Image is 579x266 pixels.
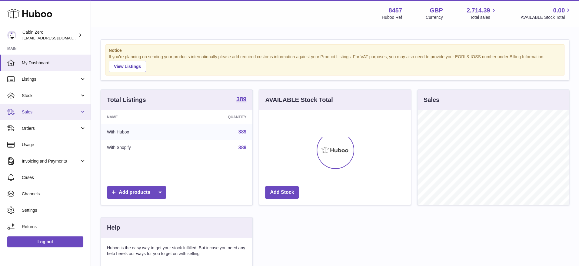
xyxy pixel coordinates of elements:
span: 0.00 [553,6,565,15]
p: Huboo is the easy way to get your stock fulfilled. But incase you need any help here's our ways f... [107,245,246,257]
span: Total sales [470,15,497,20]
a: View Listings [109,61,146,72]
span: Listings [22,76,80,82]
a: 389 [238,129,247,134]
td: With Shopify [101,140,183,156]
span: 2,714.39 [467,6,490,15]
th: Quantity [183,110,253,124]
span: Channels [22,191,86,197]
div: Huboo Ref [382,15,402,20]
a: Log out [7,236,83,247]
span: [EMAIL_ADDRESS][DOMAIN_NAME] [22,35,89,40]
th: Name [101,110,183,124]
strong: 8457 [388,6,402,15]
span: Orders [22,126,80,131]
div: Currency [426,15,443,20]
h3: Help [107,224,120,232]
a: 0.00 AVAILABLE Stock Total [521,6,572,20]
a: 389 [238,145,247,150]
a: 2,714.39 Total sales [467,6,497,20]
h3: Sales [424,96,439,104]
strong: GBP [430,6,443,15]
span: Invoicing and Payments [22,158,80,164]
div: Cabin Zero [22,29,77,41]
img: huboo@cabinzero.com [7,31,16,40]
strong: Notice [109,48,561,53]
strong: 389 [236,96,246,102]
span: Returns [22,224,86,230]
span: Sales [22,109,80,115]
span: Cases [22,175,86,180]
td: With Huboo [101,124,183,140]
a: Add Stock [265,186,299,199]
h3: AVAILABLE Stock Total [265,96,333,104]
a: 389 [236,96,246,103]
span: Settings [22,207,86,213]
span: My Dashboard [22,60,86,66]
h3: Total Listings [107,96,146,104]
span: Usage [22,142,86,148]
div: If you're planning on sending your products internationally please add required customs informati... [109,54,561,72]
a: Add products [107,186,166,199]
span: AVAILABLE Stock Total [521,15,572,20]
span: Stock [22,93,80,99]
